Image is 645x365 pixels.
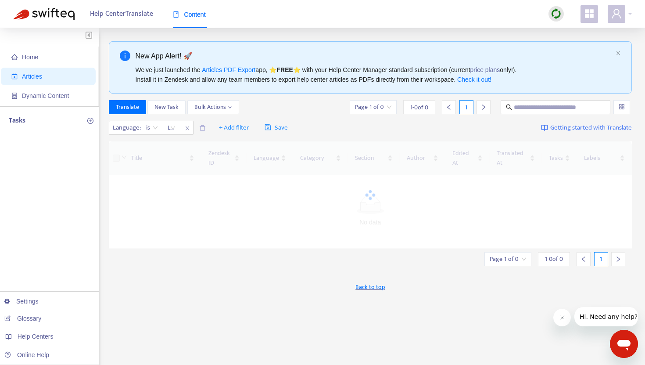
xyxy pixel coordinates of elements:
span: delete [199,125,206,131]
button: Bulk Actionsdown [187,100,239,114]
span: left [580,256,587,262]
button: close [616,51,621,56]
a: Glossary [4,315,41,322]
iframe: 会社からのメッセージ [574,307,638,326]
span: save [265,124,271,130]
span: 1 - 0 of 0 [545,254,563,264]
button: New Task [147,100,186,114]
span: Help Center Translate [90,6,153,22]
span: Translate [116,102,139,112]
div: 1 [594,252,608,266]
span: Save [265,123,288,133]
button: saveSave [258,121,294,135]
span: Content [173,11,206,18]
span: Help Centers [18,333,54,340]
span: user [611,8,622,19]
div: 1 [459,100,473,114]
button: Translate [109,100,146,114]
span: book [173,11,179,18]
span: plus-circle [87,118,93,124]
img: Swifteq [13,8,75,20]
div: We've just launched the app, ⭐ ⭐️ with your Help Center Manager standard subscription (current on... [136,65,613,84]
span: left [446,104,452,110]
a: Settings [4,298,39,305]
p: Tasks [9,116,25,126]
span: Articles [22,73,42,80]
span: close [182,123,193,134]
span: is [146,121,158,134]
iframe: メッセージングウィンドウを開くボタン [610,330,638,358]
iframe: メッセージを閉じる [553,309,571,326]
a: Articles PDF Export [202,66,255,73]
span: New Task [154,102,179,112]
img: sync.dc5367851b00ba804db3.png [551,8,562,19]
span: Getting started with Translate [550,123,632,133]
span: account-book [11,73,18,80]
span: down [228,105,232,109]
span: right [480,104,487,110]
span: right [615,256,621,262]
span: Bulk Actions [194,102,232,112]
a: Check it out! [457,76,491,83]
span: info-circle [120,51,130,61]
span: container [11,93,18,99]
button: + Add filter [212,121,256,135]
b: FREE [276,66,293,73]
a: Getting started with Translate [541,121,632,135]
span: search [506,104,512,110]
span: Dynamic Content [22,92,69,99]
span: home [11,54,18,60]
span: Back to top [355,282,385,292]
span: + Add filter [219,123,249,133]
a: price plans [470,66,500,73]
a: Online Help [4,351,49,358]
span: 1 - 0 of 0 [410,103,428,112]
span: Home [22,54,38,61]
div: New App Alert! 🚀 [136,51,613,61]
span: Language : [109,121,142,134]
span: appstore [584,8,595,19]
img: image-link [541,124,548,131]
